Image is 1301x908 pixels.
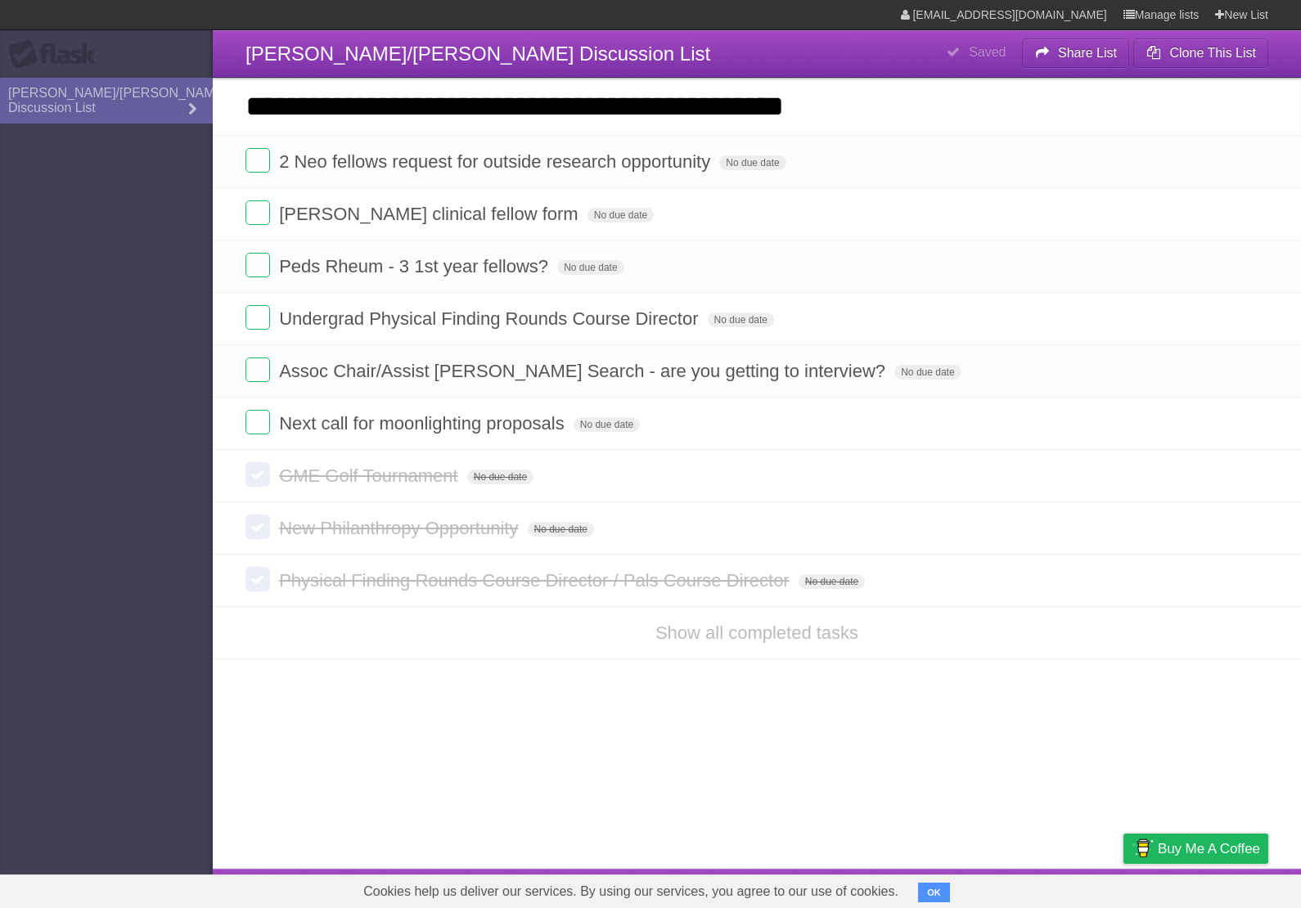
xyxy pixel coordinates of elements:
span: No due date [719,155,786,170]
label: Done [245,515,270,539]
span: Assoc Chair/Assist [PERSON_NAME] Search - are you getting to interview? [279,361,889,381]
img: Buy me a coffee [1132,834,1154,862]
span: 2 Neo fellows request for outside research opportunity [279,151,714,172]
div: Flask [8,40,106,70]
a: About [906,873,940,904]
span: No due date [557,260,623,275]
label: Done [245,410,270,434]
a: Developers [960,873,1026,904]
a: Buy me a coffee [1123,834,1268,864]
label: Done [245,200,270,225]
span: No due date [574,417,640,432]
a: Suggest a feature [1165,873,1268,904]
button: Clone This List [1133,38,1268,68]
span: No due date [894,365,961,380]
b: Clone This List [1169,46,1256,60]
span: Peds Rheum - 3 1st year fellows? [279,256,552,276]
b: Saved [969,45,1006,59]
label: Done [245,253,270,277]
span: No due date [528,522,594,537]
span: Undergrad Physical Finding Rounds Course Director [279,308,702,329]
span: New Philanthropy Opportunity [279,518,522,538]
label: Done [245,148,270,173]
span: Buy me a coffee [1158,834,1260,863]
span: No due date [467,470,533,484]
button: Share List [1022,38,1130,68]
a: Show all completed tasks [655,623,858,643]
label: Done [245,357,270,382]
span: GME Golf Tournament [279,465,461,486]
span: Cookies help us deliver our services. By using our services, you agree to our use of cookies. [347,875,915,908]
span: [PERSON_NAME] clinical fellow form [279,204,583,224]
span: No due date [708,312,774,327]
label: Done [245,305,270,330]
label: Done [245,462,270,487]
button: OK [918,883,950,902]
a: Terms [1047,873,1083,904]
a: Privacy [1102,873,1145,904]
label: Done [245,567,270,591]
span: No due date [587,208,654,223]
span: No due date [799,574,865,589]
span: Next call for moonlighting proposals [279,413,569,434]
b: Share List [1058,46,1117,60]
span: [PERSON_NAME]/[PERSON_NAME] Discussion List [245,43,710,65]
span: Physical Finding Rounds Course Director / Pals Course Director [279,570,794,591]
